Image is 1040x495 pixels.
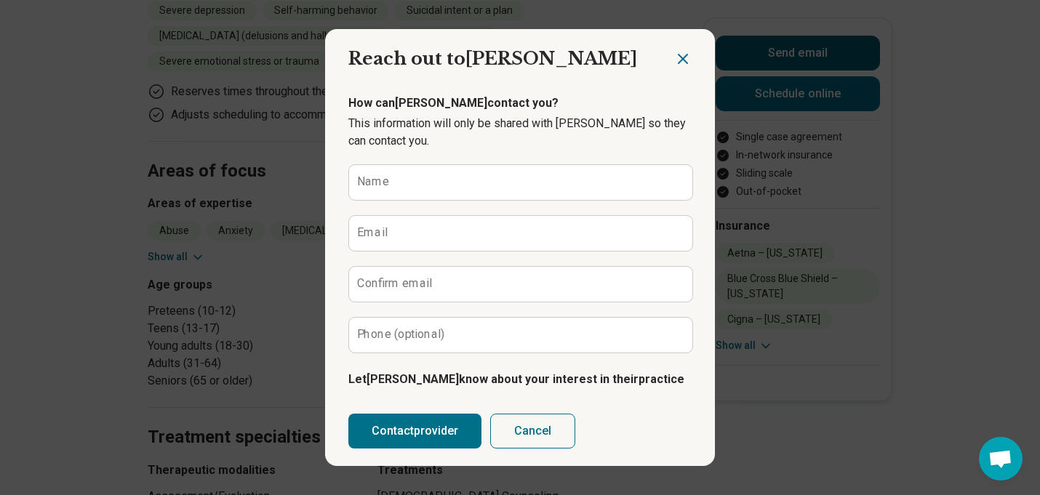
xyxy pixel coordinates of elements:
label: Name [357,176,389,188]
label: Email [357,227,388,238]
button: Close dialog [674,50,692,68]
label: Confirm email [357,278,432,289]
p: This information will only be shared with [PERSON_NAME] so they can contact you. [348,115,692,150]
span: Reach out to [PERSON_NAME] [348,48,637,69]
button: Cancel [490,414,575,448]
p: How can [PERSON_NAME] contact you? [348,94,692,112]
button: Contactprovider [348,414,481,448]
label: Phone (optional) [357,329,445,340]
p: Let [PERSON_NAME] know about your interest in their practice [348,371,692,388]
